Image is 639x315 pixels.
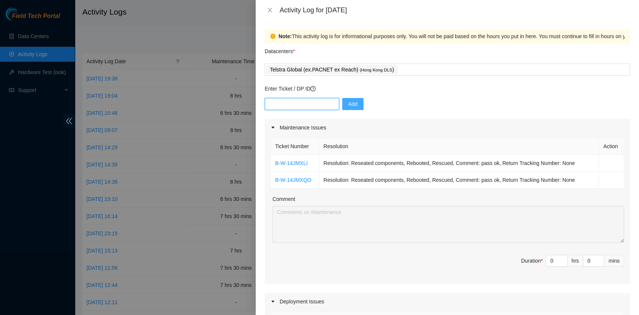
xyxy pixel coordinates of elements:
span: ( Hong Kong DLS [360,68,392,72]
span: exclamation-circle [270,34,276,39]
div: Activity Log for [DATE] [280,6,630,14]
span: caret-right [271,299,275,304]
th: Ticket Number [271,138,319,155]
button: Close [265,7,275,14]
th: Action [599,138,624,155]
div: hrs [568,255,583,267]
span: close [267,7,273,13]
strong: Note: [279,32,292,40]
div: Maintenance Issues [265,119,630,136]
button: Add [342,98,363,110]
div: mins [604,255,624,267]
td: Resolution: Reseated components, Rebooted, Rescued, Comment: pass ok, Return Tracking Number: None [319,172,599,189]
p: Enter Ticket / DP ID [265,85,630,93]
div: Deployment Issues [265,293,630,310]
div: Duration [521,257,543,265]
textarea: Comment [273,206,624,243]
a: B-W-14JMXQO [275,177,311,183]
p: Telstra Global (ex.PACNET ex Reach) ) [270,65,394,74]
span: question-circle [310,86,316,91]
span: caret-right [271,125,275,130]
p: Datacenters [265,43,295,55]
th: Resolution [319,138,599,155]
label: Comment [273,195,295,203]
span: Add [348,100,357,108]
td: Resolution: Reseated components, Rebooted, Rescued, Comment: pass ok, Return Tracking Number: None [319,155,599,172]
a: B-W-14JMXLI [275,160,308,166]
